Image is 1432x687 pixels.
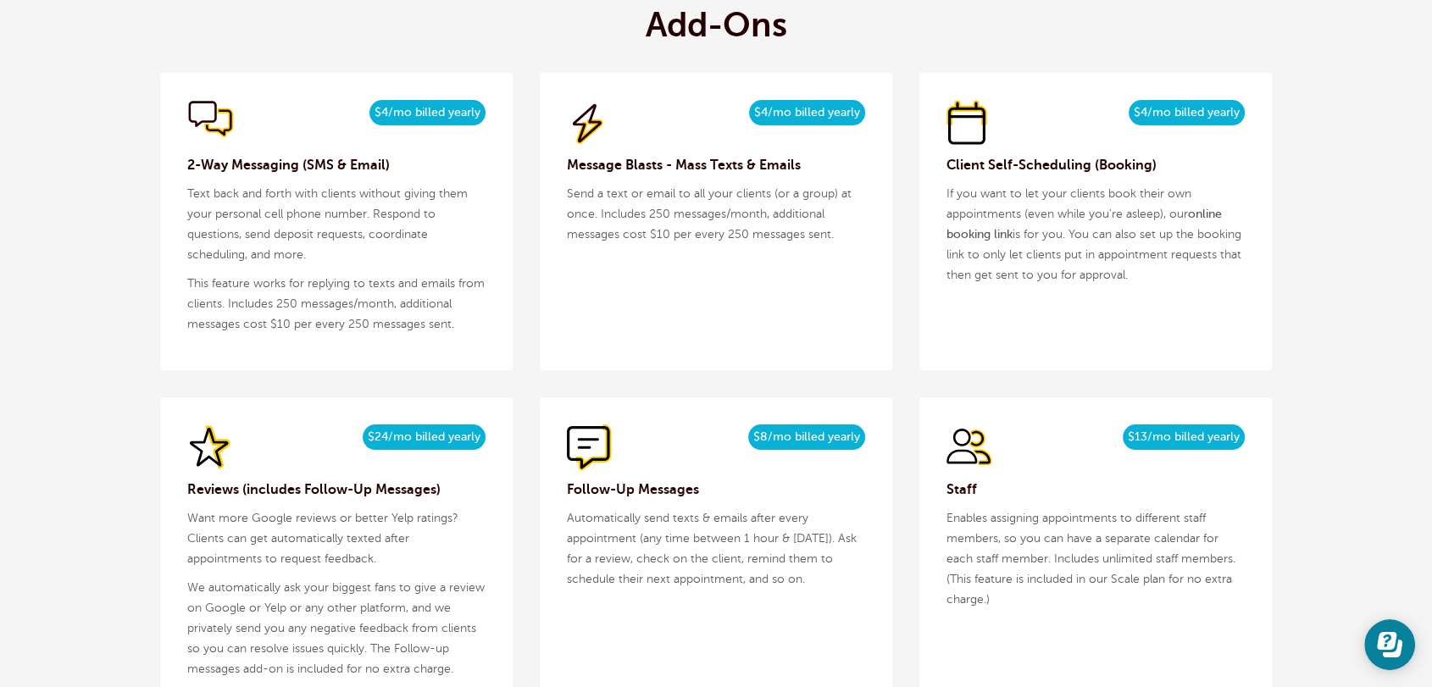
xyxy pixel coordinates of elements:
p: We automatically ask your biggest fans to give a review on Google or Yelp or any other platform, ... [187,578,486,679]
p: If you want to let your clients book their own appointments (even while you're asleep), our is fo... [946,184,1245,285]
p: This feature works for replying to texts and emails from clients. Includes 250 messages/month, ad... [187,274,486,335]
h2: Add-Ons [646,5,787,46]
span: $4/mo billed yearly [1129,100,1245,125]
p: Automatically send texts & emails after every appointment (any time between 1 hour & [DATE]). Ask... [567,508,865,590]
span: $8/mo billed yearly [748,424,865,450]
h3: 2-Way Messaging (SMS & Email) [187,155,486,175]
h3: Follow-Up Messages [567,479,865,500]
span: $24/mo billed yearly [363,424,486,450]
span: $4/mo billed yearly [749,100,865,125]
p: Send a text or email to all your clients (or a group) at once. Includes 250 messages/month, addit... [567,184,865,245]
p: Enables assigning appointments to different staff members, so you can have a separate calendar fo... [946,508,1245,610]
span: $4/mo billed yearly [369,100,486,125]
p: Text back and forth with clients without giving them your personal cell phone number. Respond to ... [187,184,486,265]
span: $13/mo billed yearly [1123,424,1245,450]
h3: Staff [946,479,1245,500]
iframe: Resource center [1364,619,1415,670]
h3: Client Self-Scheduling (Booking) [946,155,1245,175]
h3: Message Blasts - Mass Texts & Emails [567,155,865,175]
p: Want more Google reviews or better Yelp ratings? Clients can get automatically texted after appoi... [187,508,486,569]
h3: Reviews (includes Follow-Up Messages) [187,479,486,500]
